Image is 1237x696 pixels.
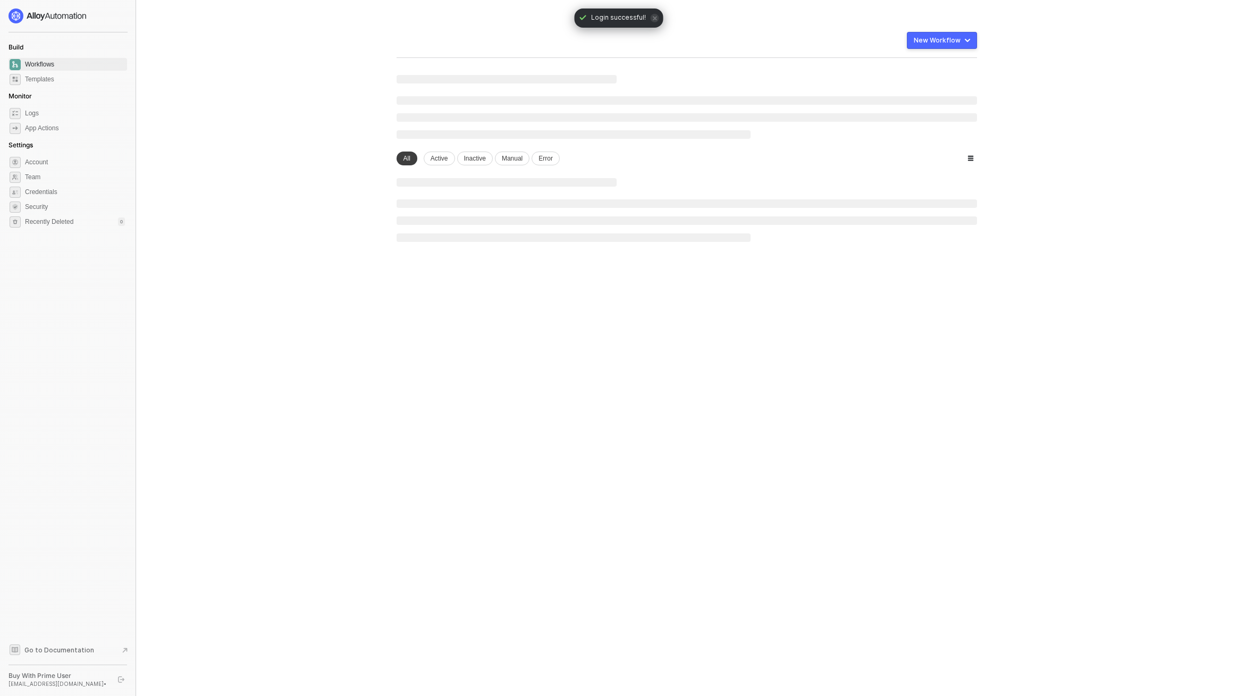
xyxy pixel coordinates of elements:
span: Account [25,156,125,169]
span: icon-close [650,14,659,22]
span: Workflows [25,58,125,71]
span: Logs [25,107,125,120]
span: documentation [10,644,20,655]
a: logo [9,9,127,23]
span: Monitor [9,92,32,100]
button: New Workflow [907,32,977,49]
div: Buy With Prime User [9,672,108,680]
span: Build [9,43,23,51]
span: Login successful! [591,13,646,23]
span: marketplace [10,74,21,85]
span: Go to Documentation [24,645,94,655]
div: Error [532,152,560,165]
span: Settings [9,141,33,149]
span: dashboard [10,59,21,70]
span: document-arrow [120,645,130,656]
span: logout [118,676,124,683]
span: settings [10,157,21,168]
div: Active [424,152,455,165]
div: All [397,152,417,165]
div: 0 [118,217,125,226]
span: Security [25,200,125,213]
span: team [10,172,21,183]
span: credentials [10,187,21,198]
span: icon-logs [10,108,21,119]
span: icon-check [578,13,587,22]
img: logo [9,9,87,23]
span: Recently Deleted [25,217,73,227]
span: Team [25,171,125,183]
div: App Actions [25,124,58,133]
span: Templates [25,73,125,86]
div: New Workflow [914,36,961,45]
span: icon-app-actions [10,123,21,134]
div: [EMAIL_ADDRESS][DOMAIN_NAME] • [9,680,108,687]
span: settings [10,216,21,228]
span: security [10,202,21,213]
a: Knowledge Base [9,643,128,656]
div: Inactive [457,152,493,165]
div: Manual [495,152,529,165]
span: Credentials [25,186,125,198]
